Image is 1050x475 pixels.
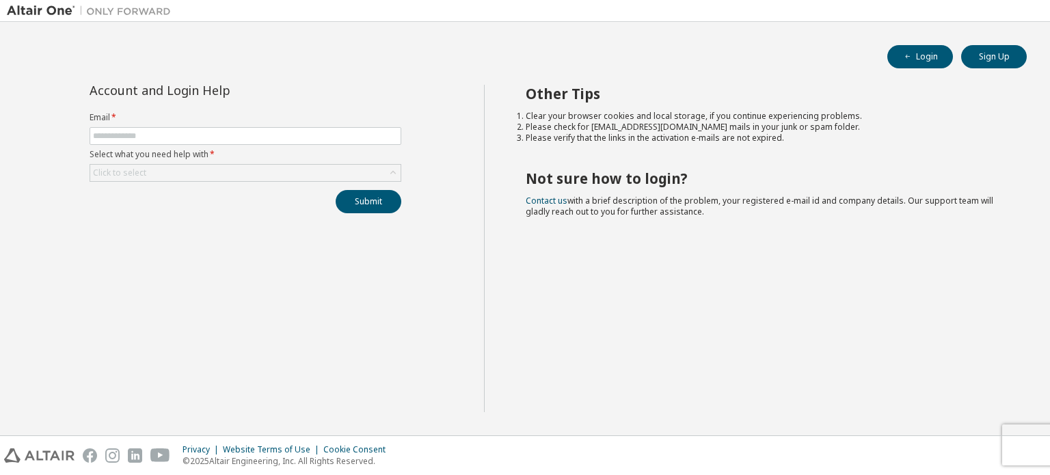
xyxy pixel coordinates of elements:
[183,455,394,467] p: © 2025 Altair Engineering, Inc. All Rights Reserved.
[90,112,401,123] label: Email
[105,448,120,463] img: instagram.svg
[887,45,953,68] button: Login
[83,448,97,463] img: facebook.svg
[7,4,178,18] img: Altair One
[90,85,339,96] div: Account and Login Help
[336,190,401,213] button: Submit
[90,165,401,181] div: Click to select
[183,444,223,455] div: Privacy
[961,45,1027,68] button: Sign Up
[223,444,323,455] div: Website Terms of Use
[526,122,1003,133] li: Please check for [EMAIL_ADDRESS][DOMAIN_NAME] mails in your junk or spam folder.
[90,149,401,160] label: Select what you need help with
[526,195,993,217] span: with a brief description of the problem, your registered e-mail id and company details. Our suppo...
[4,448,75,463] img: altair_logo.svg
[323,444,394,455] div: Cookie Consent
[150,448,170,463] img: youtube.svg
[526,195,567,206] a: Contact us
[128,448,142,463] img: linkedin.svg
[93,167,146,178] div: Click to select
[526,111,1003,122] li: Clear your browser cookies and local storage, if you continue experiencing problems.
[526,85,1003,103] h2: Other Tips
[526,169,1003,187] h2: Not sure how to login?
[526,133,1003,144] li: Please verify that the links in the activation e-mails are not expired.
